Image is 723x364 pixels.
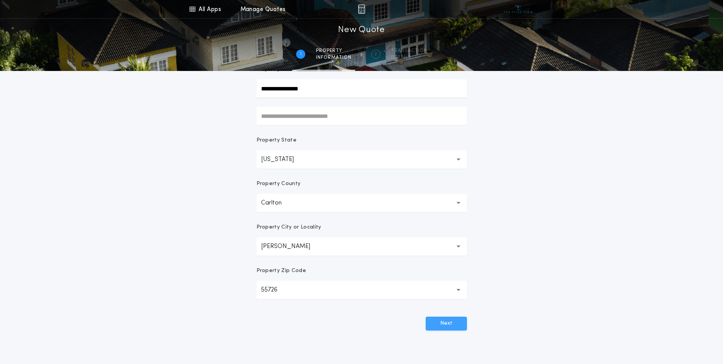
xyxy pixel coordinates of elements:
span: details [391,55,427,61]
img: img [358,5,365,14]
h2: 2 [374,51,377,57]
button: Carlton [256,194,467,212]
img: vs-icon [504,5,532,13]
span: information [316,55,351,61]
p: Property County [256,180,301,188]
span: Property [316,48,351,54]
p: [PERSON_NAME] [261,242,322,251]
h2: 1 [300,51,301,57]
span: Transaction [391,48,427,54]
button: Next [426,317,467,330]
p: Carlton [261,198,294,208]
p: [US_STATE] [261,155,306,164]
p: Property Zip Code [256,267,306,275]
p: Property City or Locality [256,224,321,231]
p: Property State [256,137,297,144]
p: 55726 [261,285,290,295]
h1: New Quote [338,24,385,36]
button: [US_STATE] [256,150,467,169]
button: 55726 [256,281,467,299]
button: [PERSON_NAME] [256,237,467,256]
